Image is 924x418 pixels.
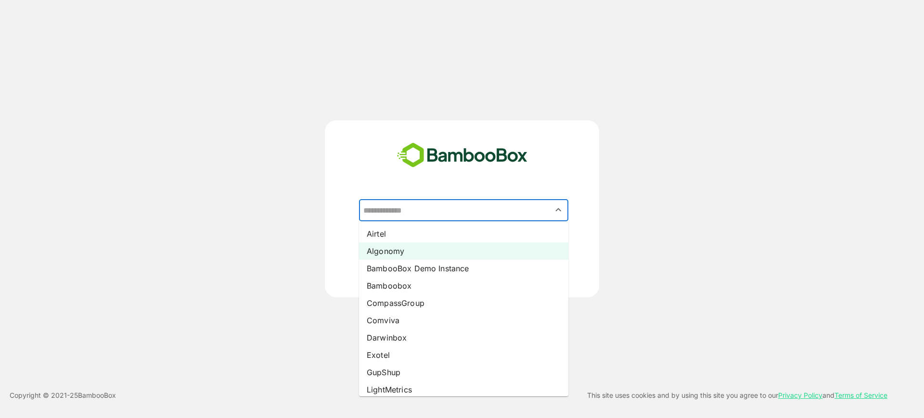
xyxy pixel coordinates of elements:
[587,390,887,401] p: This site uses cookies and by using this site you agree to our and
[778,391,822,399] a: Privacy Policy
[359,294,568,312] li: CompassGroup
[359,329,568,346] li: Darwinbox
[10,390,116,401] p: Copyright © 2021- 25 BambooBox
[359,260,568,277] li: BambooBox Demo Instance
[552,203,565,216] button: Close
[392,139,533,171] img: bamboobox
[359,312,568,329] li: Comviva
[359,381,568,398] li: LightMetrics
[834,391,887,399] a: Terms of Service
[359,277,568,294] li: Bamboobox
[359,225,568,242] li: Airtel
[359,346,568,364] li: Exotel
[359,242,568,260] li: Algonomy
[359,364,568,381] li: GupShup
